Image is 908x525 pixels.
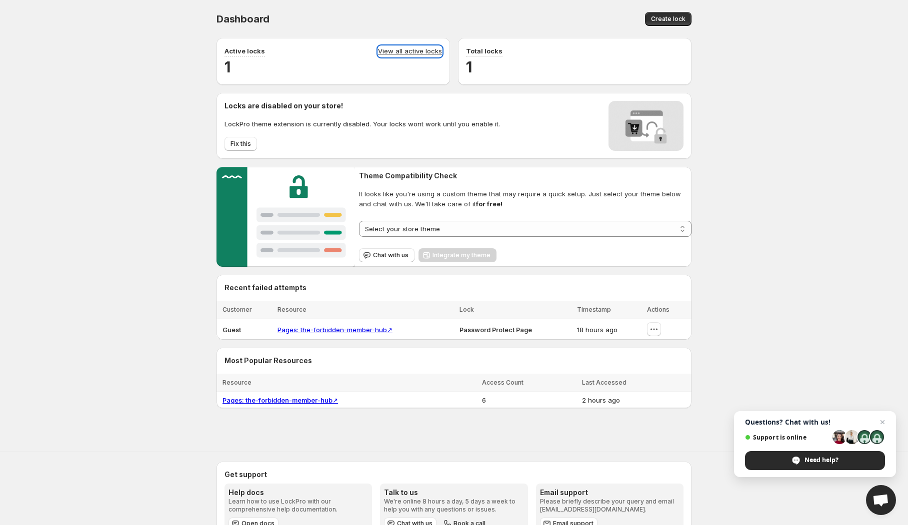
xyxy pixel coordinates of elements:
h2: Get support [224,470,683,480]
a: Pages: the-forbidden-member-hub↗ [277,326,392,334]
span: Dashboard [216,13,269,25]
button: Create lock [645,12,691,26]
div: Open chat [866,485,896,515]
span: Resource [222,379,251,386]
span: Actions [647,306,669,313]
span: Create lock [651,15,685,23]
span: Password Protect Page [459,326,532,334]
span: Customer [222,306,252,313]
span: Fix this [230,140,251,148]
span: Access Count [482,379,523,386]
span: Questions? Chat with us! [745,418,885,426]
span: Last Accessed [582,379,626,386]
h3: Talk to us [384,488,523,498]
span: It looks like you're using a custom theme that may require a quick setup. Just select your theme ... [359,189,691,209]
strong: for free! [476,200,502,208]
div: Need help? [745,451,885,470]
span: Guest [222,326,241,334]
a: Pages: the-forbidden-member-hub↗ [222,396,338,404]
span: Support is online [745,434,829,441]
p: Active locks [224,46,265,56]
button: Chat with us [359,248,414,262]
p: We're online 8 hours a day, 5 days a week to help you with any questions or issues. [384,498,523,514]
span: 2 hours ago [582,396,620,404]
p: Total locks [466,46,502,56]
h2: 1 [466,57,683,77]
span: Chat with us [373,251,408,259]
span: Need help? [804,456,838,465]
h2: 1 [224,57,442,77]
h3: Email support [540,488,679,498]
h2: Recent failed attempts [224,283,306,293]
span: Timestamp [577,306,611,313]
span: Close chat [876,416,888,428]
span: Lock [459,306,474,313]
img: Locks disabled [608,101,683,151]
p: Learn how to use LockPro with our comprehensive help documentation. [228,498,368,514]
p: Please briefly describe your query and email [EMAIL_ADDRESS][DOMAIN_NAME]. [540,498,679,514]
h2: Most Popular Resources [224,356,683,366]
h2: Theme Compatibility Check [359,171,691,181]
span: Resource [277,306,306,313]
h3: Help docs [228,488,368,498]
a: View all active locks [378,46,442,57]
img: Customer support [216,167,355,267]
p: LockPro theme extension is currently disabled. Your locks wont work until you enable it. [224,119,500,129]
span: 18 hours ago [577,326,617,334]
h2: Locks are disabled on your store! [224,101,500,111]
td: 6 [479,392,579,409]
button: Fix this [224,137,257,151]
